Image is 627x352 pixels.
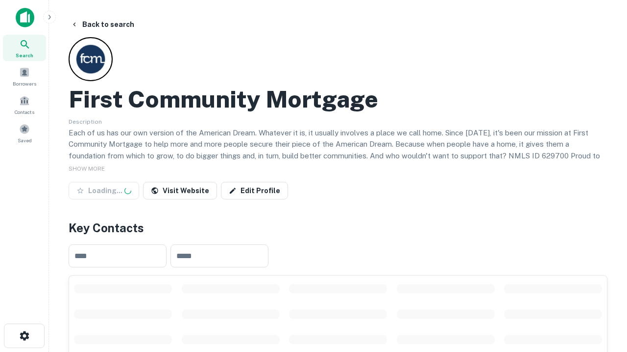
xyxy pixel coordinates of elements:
h2: First Community Mortgage [69,85,378,113]
a: Contacts [3,91,46,118]
img: capitalize-icon.png [16,8,34,27]
a: Visit Website [143,182,217,199]
a: Saved [3,120,46,146]
button: Back to search [67,16,138,33]
p: Each of us has our own version of the American Dream. Whatever it is, it usually involves a place... [69,127,607,173]
span: Contacts [15,108,34,116]
iframe: Chat Widget [578,242,627,289]
a: Edit Profile [221,182,288,199]
a: Borrowers [3,63,46,89]
span: Search [16,51,33,59]
span: SHOW MORE [69,165,105,172]
span: Description [69,118,102,125]
h4: Key Contacts [69,219,607,237]
span: Borrowers [13,80,36,88]
a: Search [3,35,46,61]
span: Saved [18,136,32,144]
